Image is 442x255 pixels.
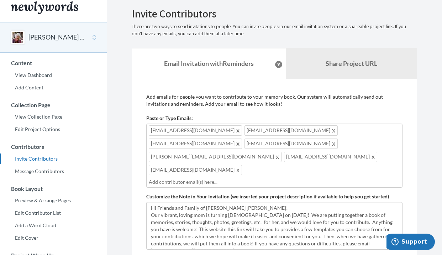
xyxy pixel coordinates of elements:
[28,33,86,42] button: [PERSON_NAME] 90th Birthday
[149,165,242,175] span: [EMAIL_ADDRESS][DOMAIN_NAME]
[149,152,281,162] span: [PERSON_NAME][EMAIL_ADDRESS][DOMAIN_NAME]
[0,102,107,108] h3: Collection Page
[386,234,435,251] iframe: Opens a widget where you can chat to one of our agents
[146,202,402,250] textarea: Hi Friends and Family of [PERSON_NAME] [PERSON_NAME]! Our vibrant, loving mom is turning [DEMOGRA...
[326,59,377,67] b: Share Project URL
[0,60,107,66] h3: Content
[149,125,242,136] span: [EMAIL_ADDRESS][DOMAIN_NAME]
[11,1,78,14] img: Newlywords logo
[244,139,338,149] span: [EMAIL_ADDRESS][DOMAIN_NAME]
[146,193,389,200] label: Customize the Note in Your Invitation (we inserted your project description if available to help ...
[146,93,402,108] p: Add emails for people you want to contribute to your memory book. Our system will automatically s...
[146,115,193,122] label: Paste or Type Emails:
[149,139,242,149] span: [EMAIL_ADDRESS][DOMAIN_NAME]
[244,125,338,136] span: [EMAIL_ADDRESS][DOMAIN_NAME]
[149,178,400,186] input: Add contributor email(s) here...
[284,152,377,162] span: [EMAIL_ADDRESS][DOMAIN_NAME]
[164,59,254,67] strong: Email Invitation with Reminders
[132,23,417,37] p: There are two ways to send invitations to people. You can invite people via our email invitation ...
[0,144,107,150] h3: Contributors
[0,186,107,192] h3: Book Layout
[132,8,417,20] h2: Invite Contributors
